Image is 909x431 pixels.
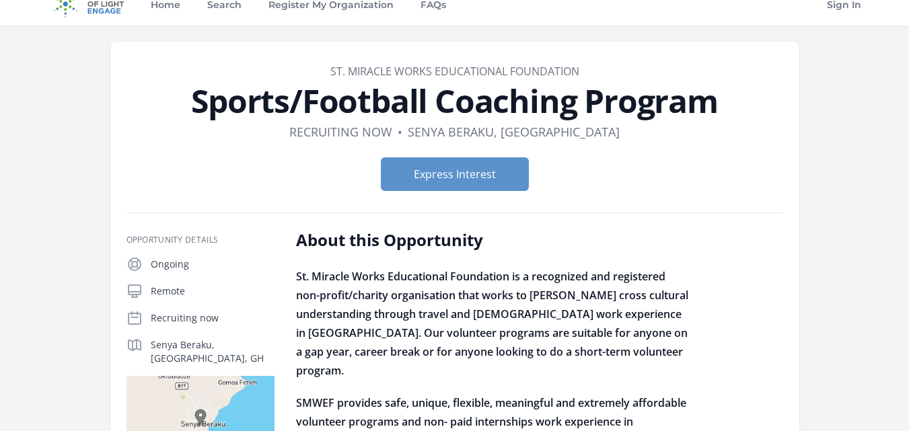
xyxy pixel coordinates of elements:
[408,122,620,141] dd: Senya Beraku, [GEOGRAPHIC_DATA]
[151,311,275,325] p: Recruiting now
[126,235,275,245] h3: Opportunity Details
[151,284,275,298] p: Remote
[126,85,783,117] h1: Sports/Football Coaching Program
[151,338,275,365] p: Senya Beraku, [GEOGRAPHIC_DATA], GH
[289,122,392,141] dd: Recruiting now
[330,64,579,79] a: St. Miracle Works Educational Foundation
[296,269,688,378] strong: St. Miracle Works Educational Foundation is a recognized and registered non-profit/charity organi...
[381,157,529,191] button: Express Interest
[151,258,275,271] p: Ongoing
[296,229,690,251] h2: About this Opportunity
[398,122,402,141] div: •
